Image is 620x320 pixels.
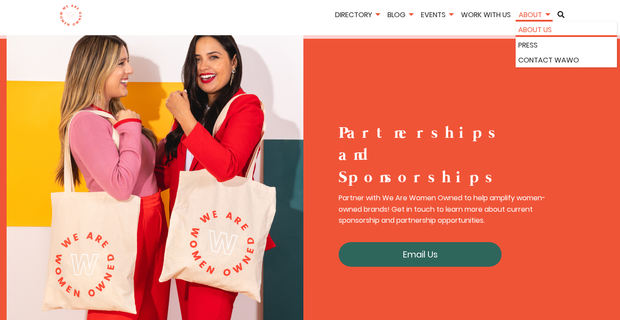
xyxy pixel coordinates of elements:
[418,9,456,22] li: Events
[59,4,82,26] img: logo
[518,24,614,36] a: About Us
[418,10,456,20] a: Events
[339,242,502,267] a: Email Us
[332,9,383,22] li: Directory
[518,55,614,66] a: Contact WAWO
[384,9,416,22] li: Blog
[339,192,548,226] p: Partner with We Are Women Owned to help amplify women-owned brands! Get in touch to learn more ab...
[339,122,548,189] h3: Partnerships and Sponsorships
[332,10,383,20] a: Directory
[518,40,614,51] a: Press
[384,10,416,20] a: Blog
[516,10,553,20] a: About
[554,11,568,18] a: Search
[458,10,514,20] a: Work With Us
[516,9,553,22] li: About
